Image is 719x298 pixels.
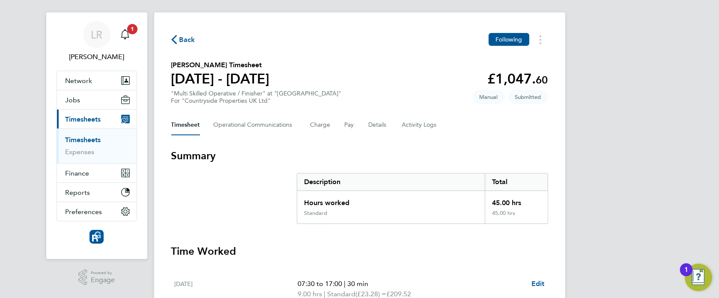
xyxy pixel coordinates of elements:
div: 45.00 hrs [485,191,547,210]
span: Powered by [91,269,115,277]
a: Go to home page [57,230,137,244]
button: Back [171,34,195,45]
h1: [DATE] - [DATE] [171,70,270,87]
img: resourcinggroup-logo-retina.png [90,230,103,244]
div: Hours worked [297,191,485,210]
span: 9.00 hrs [298,290,322,298]
button: Activity Logs [402,115,438,135]
button: Jobs [57,90,137,109]
span: Following [495,36,522,43]
span: Timesheets [66,115,101,123]
div: For "Countryside Properties UK Ltd" [171,97,342,104]
div: "Multi Skilled Operative / Finisher" at "[GEOGRAPHIC_DATA]" [171,90,342,104]
button: Operational Communications [214,115,297,135]
span: | [344,280,346,288]
span: This timesheet was manually created. [473,90,505,104]
button: Finance [57,164,137,182]
button: Pay [345,115,355,135]
span: Leanne Rayner [57,52,137,62]
span: | [324,290,325,298]
span: Reports [66,188,90,197]
button: Reports [57,183,137,202]
span: 07:30 to 17:00 [298,280,342,288]
button: Following [489,33,529,46]
span: This timesheet is Submitted. [508,90,548,104]
div: Timesheets [57,128,137,163]
button: Timesheets [57,110,137,128]
app-decimal: £1,047. [488,71,548,87]
a: Edit [531,279,545,289]
span: LR [91,29,102,40]
button: Network [57,71,137,90]
span: Finance [66,169,90,177]
h3: Summary [171,149,548,163]
button: Details [369,115,388,135]
div: Total [485,173,547,191]
span: (£23.28) = [355,290,386,298]
h3: Time Worked [171,244,548,258]
nav: Main navigation [46,12,147,259]
a: Expenses [66,148,95,156]
a: Timesheets [66,136,101,144]
span: 30 min [347,280,368,288]
button: Charge [310,115,331,135]
a: LR[PERSON_NAME] [57,21,137,62]
span: £209.52 [386,290,411,298]
span: Network [66,77,92,85]
button: Timesheets Menu [533,33,548,46]
div: Standard [304,210,327,217]
div: 45.00 hrs [485,210,547,223]
h2: [PERSON_NAME] Timesheet [171,60,270,70]
span: Back [179,35,195,45]
span: Edit [531,280,545,288]
span: Jobs [66,96,81,104]
div: Summary [297,173,548,224]
span: Preferences [66,208,102,216]
span: 60 [536,74,548,86]
span: Engage [91,277,115,284]
div: Description [297,173,485,191]
a: 1 [116,21,134,48]
button: Timesheet [171,115,200,135]
button: Open Resource Center, 1 new notification [685,264,712,291]
a: Powered byEngage [78,269,115,286]
span: 1 [127,24,137,34]
button: Preferences [57,202,137,221]
div: 1 [684,270,688,281]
